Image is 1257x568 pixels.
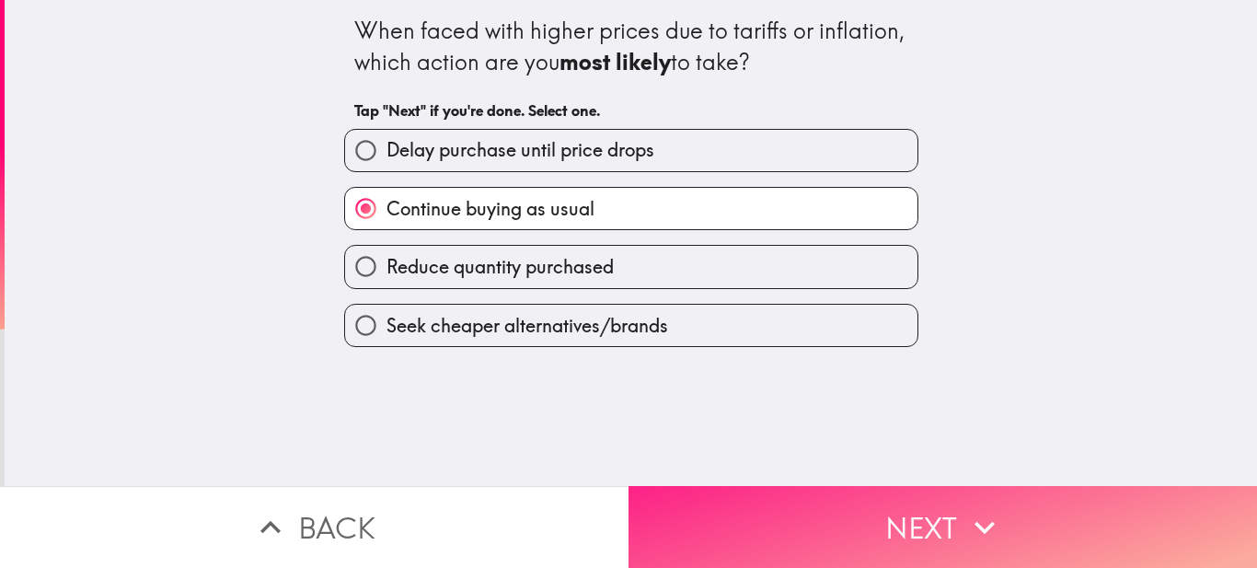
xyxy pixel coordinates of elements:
button: Seek cheaper alternatives/brands [345,305,917,346]
h6: Tap "Next" if you're done. Select one. [354,100,908,121]
button: Continue buying as usual [345,188,917,229]
span: Seek cheaper alternatives/brands [386,313,668,339]
b: most likely [559,48,671,75]
span: Delay purchase until price drops [386,137,654,163]
button: Delay purchase until price drops [345,130,917,171]
div: When faced with higher prices due to tariffs or inflation, which action are you to take? [354,16,908,77]
span: Continue buying as usual [386,196,594,222]
span: Reduce quantity purchased [386,254,614,280]
button: Next [628,486,1257,568]
button: Reduce quantity purchased [345,246,917,287]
